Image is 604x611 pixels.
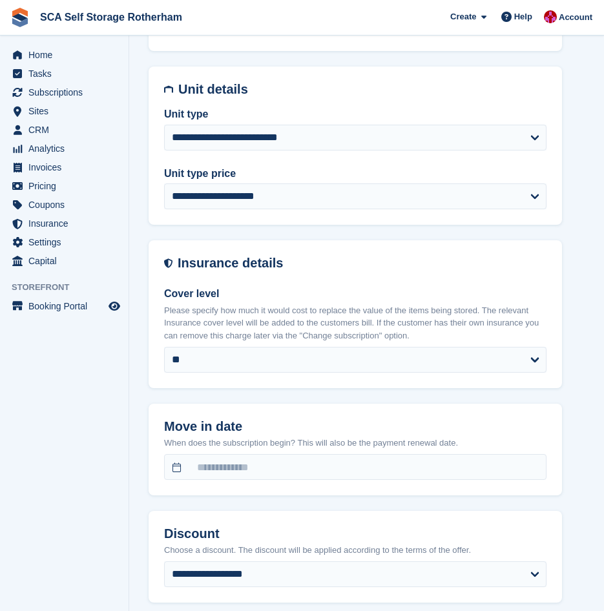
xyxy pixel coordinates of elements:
[164,256,172,271] img: insurance-details-icon-731ffda60807649b61249b889ba3c5e2b5c27d34e2e1fb37a309f0fde93ff34a.svg
[164,166,547,181] label: Unit type price
[12,281,129,294] span: Storefront
[6,196,122,214] a: menu
[35,6,187,28] a: SCA Self Storage Rotherham
[164,304,547,342] p: Please specify how much it would cost to replace the value of the items being stored. The relevan...
[164,82,173,97] img: unit-details-icon-595b0c5c156355b767ba7b61e002efae458ec76ed5ec05730b8e856ff9ea34a9.svg
[28,177,106,195] span: Pricing
[10,8,30,27] img: stora-icon-8386f47178a22dfd0bd8f6a31ec36ba5ce8667c1dd55bd0f319d3a0aa187defe.svg
[178,256,547,271] h2: Insurance details
[28,196,106,214] span: Coupons
[28,297,106,315] span: Booking Portal
[28,140,106,158] span: Analytics
[6,177,122,195] a: menu
[450,10,476,23] span: Create
[164,544,547,557] p: Choose a discount. The discount will be applied according to the terms of the offer.
[28,121,106,139] span: CRM
[164,286,547,302] label: Cover level
[6,46,122,64] a: menu
[514,10,532,23] span: Help
[164,419,547,434] h2: Move in date
[28,46,106,64] span: Home
[28,233,106,251] span: Settings
[164,526,547,541] h2: Discount
[178,82,547,97] h2: Unit details
[6,252,122,270] a: menu
[544,10,557,23] img: Thomas Webb
[28,83,106,101] span: Subscriptions
[164,107,547,122] label: Unit type
[6,83,122,101] a: menu
[28,214,106,233] span: Insurance
[6,214,122,233] a: menu
[28,65,106,83] span: Tasks
[28,252,106,270] span: Capital
[6,65,122,83] a: menu
[6,102,122,120] a: menu
[559,11,592,24] span: Account
[28,102,106,120] span: Sites
[107,298,122,314] a: Preview store
[6,121,122,139] a: menu
[6,158,122,176] a: menu
[164,437,547,450] p: When does the subscription begin? This will also be the payment renewal date.
[6,297,122,315] a: menu
[28,158,106,176] span: Invoices
[6,140,122,158] a: menu
[6,233,122,251] a: menu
